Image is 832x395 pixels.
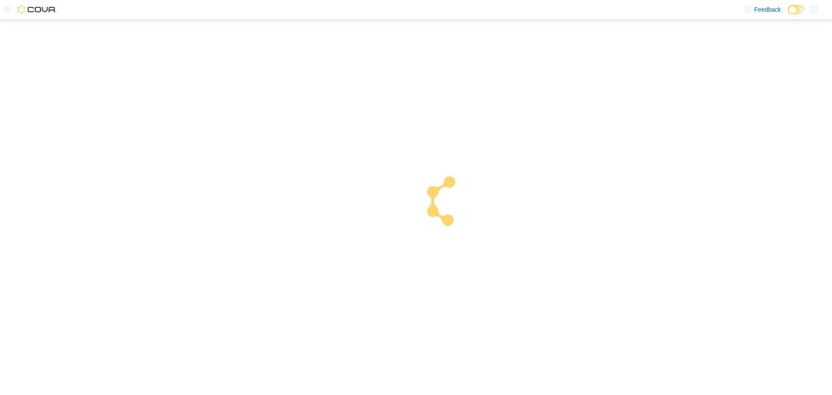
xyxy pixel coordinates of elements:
a: Feedback [741,1,784,18]
input: Dark Mode [788,5,806,14]
span: Feedback [754,5,781,14]
img: Cova [17,5,56,14]
img: cova-loader [416,170,481,235]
